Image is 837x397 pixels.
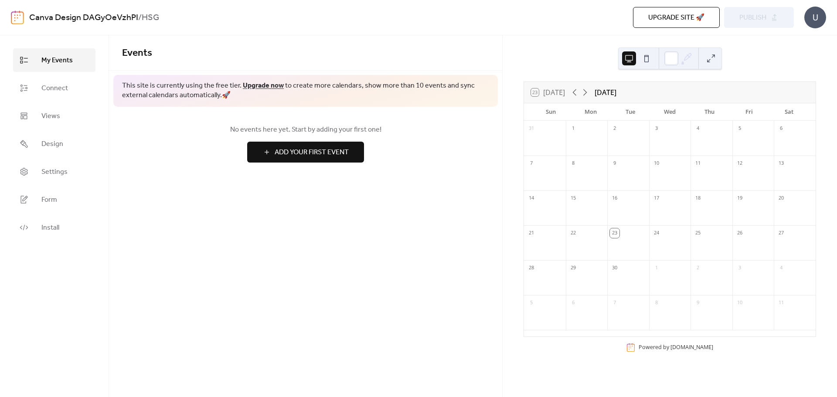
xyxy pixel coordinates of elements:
div: U [804,7,826,28]
span: This site is currently using the free tier. to create more calendars, show more than 10 events an... [122,81,489,101]
div: 3 [735,263,745,273]
a: Connect [13,76,95,100]
div: 1 [652,263,661,273]
div: 4 [693,124,703,133]
div: [DATE] [595,87,616,98]
b: / [138,10,142,26]
div: 16 [610,193,619,203]
b: HSG [142,10,159,26]
div: Wed [650,103,690,121]
div: 31 [527,124,536,133]
div: 11 [693,159,703,168]
div: 7 [527,159,536,168]
div: Sat [769,103,809,121]
span: No events here yet. Start by adding your first one! [122,125,489,135]
img: logo [11,10,24,24]
div: 7 [610,298,619,308]
a: My Events [13,48,95,72]
div: 6 [776,124,786,133]
div: 5 [527,298,536,308]
div: 10 [735,298,745,308]
div: 8 [652,298,661,308]
span: Design [41,139,63,149]
div: 6 [568,298,578,308]
a: Add Your First Event [122,142,489,163]
div: 19 [735,193,745,203]
span: Form [41,195,57,205]
div: 4 [776,263,786,273]
div: 10 [652,159,661,168]
div: 18 [693,193,703,203]
div: Fri [729,103,769,121]
span: Views [41,111,60,122]
div: Tue [610,103,650,121]
div: 11 [776,298,786,308]
div: 25 [693,228,703,238]
a: Form [13,188,95,211]
a: Install [13,216,95,239]
div: 3 [652,124,661,133]
span: Settings [41,167,68,177]
a: Canva Design DAGyOeVzhPI [29,10,138,26]
button: Upgrade site 🚀 [633,7,720,28]
span: Install [41,223,59,233]
div: 29 [568,263,578,273]
span: Add Your First Event [275,147,349,158]
div: 1 [568,124,578,133]
div: Mon [571,103,610,121]
div: 15 [568,193,578,203]
span: Events [122,44,152,63]
span: My Events [41,55,73,66]
span: Connect [41,83,68,94]
span: Upgrade site 🚀 [648,13,704,23]
div: 2 [610,124,619,133]
div: 17 [652,193,661,203]
a: [DOMAIN_NAME] [670,343,713,351]
a: Design [13,132,95,156]
div: 5 [735,124,745,133]
div: Powered by [639,343,713,351]
a: Settings [13,160,95,183]
div: 9 [693,298,703,308]
div: 30 [610,263,619,273]
div: 20 [776,193,786,203]
div: 24 [652,228,661,238]
div: 22 [568,228,578,238]
div: 9 [610,159,619,168]
div: 12 [735,159,745,168]
div: 8 [568,159,578,168]
div: 13 [776,159,786,168]
div: 28 [527,263,536,273]
div: 26 [735,228,745,238]
div: Sun [531,103,571,121]
button: Add Your First Event [247,142,364,163]
div: 14 [527,193,536,203]
div: 23 [610,228,619,238]
a: Views [13,104,95,128]
div: 27 [776,228,786,238]
div: 21 [527,228,536,238]
a: Upgrade now [243,79,284,92]
div: Thu [690,103,729,121]
div: 2 [693,263,703,273]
